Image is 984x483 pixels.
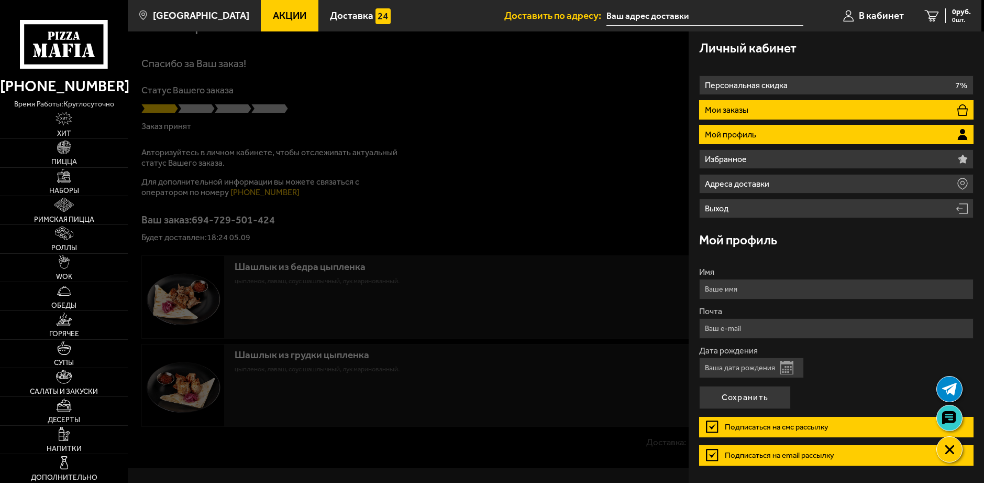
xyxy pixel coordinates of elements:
[31,474,97,481] span: Дополнительно
[699,358,804,378] input: Ваша дата рождения
[780,361,793,374] button: Открыть календарь
[699,279,974,299] input: Ваше имя
[504,11,606,21] span: Доставить по адресу:
[699,42,797,55] h3: Личный кабинет
[955,81,967,90] p: 7%
[699,268,974,276] label: Имя
[375,8,391,24] img: 15daf4d41897b9f0e9f617042186c801.svg
[952,17,971,23] span: 0 шт.
[51,244,77,252] span: Роллы
[51,158,77,166] span: Пицца
[57,130,71,137] span: Хит
[699,234,777,246] h3: Мой профиль
[273,11,306,21] span: Акции
[705,155,749,164] p: Избранное
[699,445,974,466] label: Подписаться на email рассылку
[952,8,971,16] span: 0 руб.
[699,347,974,355] label: Дата рождения
[705,106,751,114] p: Мои заказы
[49,330,79,338] span: Горячее
[51,302,76,309] span: Обеды
[49,187,79,195] span: Наборы
[30,388,98,395] span: Салаты и закуски
[699,386,791,409] button: Сохранить
[705,205,731,213] p: Выход
[705,131,759,139] p: Мой профиль
[705,81,790,90] p: Персональная скидка
[330,11,373,21] span: Доставка
[699,318,974,339] input: Ваш e-mail
[34,216,94,223] span: Римская пицца
[699,307,974,316] label: Почта
[54,359,74,367] span: Супы
[153,11,249,21] span: [GEOGRAPHIC_DATA]
[705,180,772,188] p: Адреса доставки
[47,445,82,453] span: Напитки
[606,6,803,26] input: Ваш адрес доставки
[48,416,80,424] span: Десерты
[56,273,72,281] span: WOK
[699,417,974,437] label: Подписаться на смс рассылку
[859,11,904,21] span: В кабинет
